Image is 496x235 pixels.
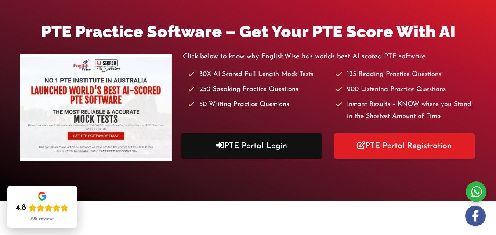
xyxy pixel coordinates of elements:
[336,69,476,81] li: 125 Reading Practice Questions
[183,51,476,63] p: Click below to know why EnglishWise has worlds best AI scored PTE software
[465,206,486,226] img: white-facebook.png
[181,133,322,159] a: PTE Portal Login
[188,84,329,96] li: 250 Speaking Practice Questions
[20,54,172,161] img: pte-institute-main
[336,84,476,96] li: 200 Listening Practice Questions
[16,203,26,213] div: 4.8
[30,216,54,222] div: 725 reviews
[188,99,329,111] li: 50 Writing Practice Questions
[188,69,329,81] li: 30X AI Scored Full Length Mock Tests
[334,133,475,159] a: PTE Portal Registration
[20,20,476,43] h1: PTE Practice Software – Get Your PTE Score With AI
[336,99,476,123] li: Instant Results – KNOW where you Stand in the Shortest Amount of Time
[16,203,69,213] div: Rating: 4.8 out of 5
